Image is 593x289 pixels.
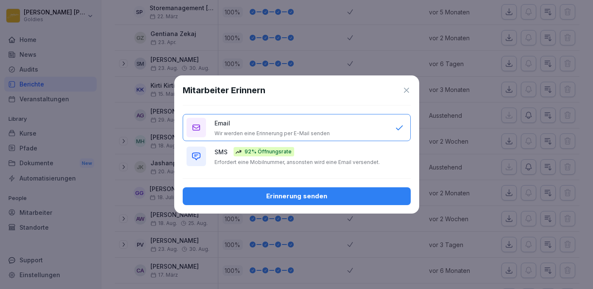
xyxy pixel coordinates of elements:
[189,192,404,201] div: Erinnerung senden
[183,187,411,205] button: Erinnerung senden
[214,147,228,156] p: SMS
[214,159,380,166] p: Erfordert eine Mobilnummer, ansonsten wird eine Email versendet.
[214,130,330,137] p: Wir werden eine Erinnerung per E-Mail senden
[245,148,292,156] p: 92% Öffnungsrate
[183,84,265,97] h1: Mitarbeiter Erinnern
[214,119,230,128] p: Email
